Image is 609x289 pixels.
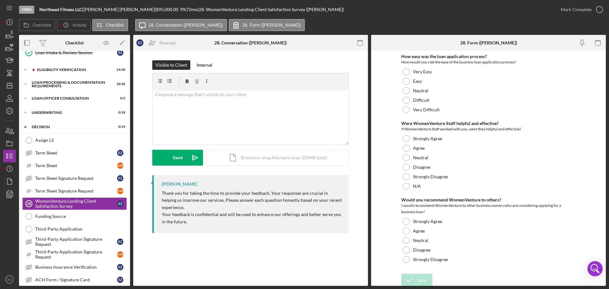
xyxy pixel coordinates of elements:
div: E Z [136,39,143,46]
label: 28. Form ([PERSON_NAME]) [242,23,301,28]
label: Difficult [413,98,429,103]
button: 28. Conversation ([PERSON_NAME]) [135,19,227,31]
a: ACH Form / Signature CardEZ [22,273,127,286]
div: Loan Processing & Documentation Requirements [32,81,109,88]
div: Decision [32,125,109,129]
div: 0 / 19 [114,125,125,129]
tspan: 28 [27,202,31,206]
div: E Z [117,239,123,245]
div: Mark Complete [561,3,592,16]
div: $95,000.00 [156,7,180,12]
a: Term SheetKM [22,159,127,172]
div: Internal [197,60,212,70]
label: Strongly Agree [413,219,442,224]
div: Save [417,274,426,286]
label: Strongly Disagree [413,174,448,179]
div: 18 / 26 [114,82,125,86]
div: I would recommend WomenVenture to other business owners who are considering applying for a busine... [401,202,576,215]
div: Underwriting [32,111,109,115]
label: Disagree [413,247,430,253]
button: Internal [193,60,215,70]
b: Northeast Fitness LLC [39,7,82,12]
div: ACH Form / Signature Card [35,277,117,282]
div: Term Sheet Signature Request [35,188,117,194]
label: 28. Conversation ([PERSON_NAME]) [149,23,223,28]
div: 0 / 18 [114,111,125,115]
p: Thank you for taking the time to provide your feedback. Your responses are crucial in helping us ... [162,190,343,211]
label: Neutral [413,155,428,160]
div: WomenVenture Lending Client Satisfaction Survey [35,199,117,209]
button: Overview [19,19,55,31]
div: Business Insurance Verification [35,265,117,270]
div: E Z [117,150,123,156]
div: | 28. WomenVenture Lending Client Satisfaction Survey ([PERSON_NAME]) [198,7,344,12]
button: Checklist [92,19,128,31]
label: Strongly Agree [413,136,442,141]
div: E Z [117,264,123,270]
div: 28. Form ([PERSON_NAME]) [460,40,517,45]
label: Very Easy [413,69,432,74]
button: EZReassign [133,36,183,49]
label: Checklist [106,23,124,28]
div: Third-Party Application Signature Request [35,249,117,259]
div: Open [19,6,34,14]
a: Third-Party Application Signature RequestKM [22,248,127,261]
button: Activity [57,19,90,31]
label: Easy [413,79,422,84]
div: 9 % [180,7,186,12]
div: Funding Source [35,214,127,219]
a: Term SheetEZ [22,147,127,159]
div: 14 / 20 [114,68,125,72]
a: Third-Party Application Signature RequestEZ [22,235,127,248]
a: Term Sheet Signature RequestEZ [22,172,127,185]
button: Send [152,150,203,166]
div: Eligibility Verification [37,68,109,72]
div: Were WomenVenture Staff helpful and effective? [401,121,576,126]
div: E Z [117,277,123,283]
a: Third-Party Application [22,223,127,235]
div: E Z [117,49,123,56]
label: Agree [413,146,425,151]
p: Your feedback is confidential and will be used to enhance our offerings and better serve you in t... [162,211,343,225]
div: E Z [117,200,123,207]
div: Open Intercom Messenger [587,261,603,276]
div: K M [117,162,123,169]
a: Funding Source [22,210,127,223]
label: Overview [33,23,51,28]
button: 28. Form ([PERSON_NAME]) [229,19,305,31]
div: How would you rate the ease of the business loan application process? [401,59,576,65]
div: Loan Intake & Review Session [35,50,117,55]
button: BS [3,273,16,286]
div: Loan Officer Consultation [32,96,109,100]
div: Term Sheet [35,150,117,155]
label: Disagree [413,165,430,170]
label: Strongly Disagree [413,257,448,262]
div: [PERSON_NAME] [PERSON_NAME] | [83,7,156,12]
div: 72 mo [186,7,198,12]
label: Neutral [413,88,428,93]
div: If WomenVenture Staff worked with you, were they helpful and effective? [401,126,576,132]
div: Would you recommend WomenVenture to others? [401,197,576,202]
a: Assign LS [22,134,127,147]
text: BS [8,278,12,281]
div: Checklist [65,40,84,45]
a: 28WomenVenture Lending Client Satisfaction SurveyEZ [22,197,127,210]
a: Loan Intake & Review SessionEZ [22,46,127,59]
label: Very Difficult [413,107,440,112]
div: Term Sheet Signature Request [35,176,117,181]
a: Term Sheet Signature RequestKM [22,185,127,197]
div: Assign LS [35,138,127,143]
button: Save [401,274,432,286]
button: Visible to Client [152,60,190,70]
div: How easy was the loan application process? [401,54,576,59]
div: Third-Party Application [35,227,127,232]
label: N/A [413,184,421,189]
div: Term Sheet [35,163,117,168]
div: Visible to Client [155,60,187,70]
div: E Z [117,175,123,181]
div: K M [117,188,123,194]
label: Neutral [413,238,428,243]
div: Reassign [159,36,176,49]
div: [PERSON_NAME] [162,181,197,187]
label: Activity [72,23,86,28]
